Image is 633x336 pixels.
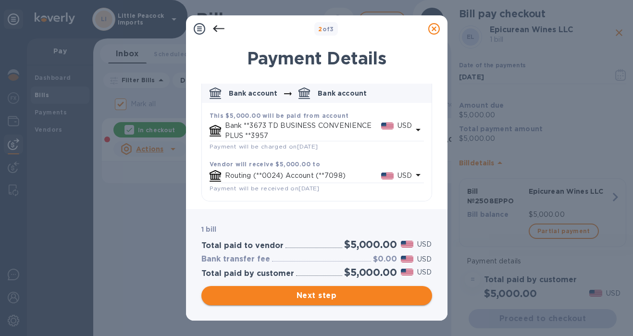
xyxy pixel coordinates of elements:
span: Payment will be received on [DATE] [210,185,320,192]
b: Vendor will receive $5,000.00 to [210,161,321,168]
img: USD [381,123,394,129]
p: USD [417,254,432,264]
img: USD [401,241,414,248]
img: USD [401,269,414,275]
h3: Total paid to vendor [201,241,284,250]
b: of 3 [318,25,334,33]
b: 1 bill [201,225,217,233]
img: USD [401,256,414,262]
button: Next step [201,286,432,305]
p: USD [417,239,432,249]
img: USD [381,173,394,179]
p: USD [397,171,412,181]
h1: Payment Details [201,48,432,68]
p: USD [417,267,432,277]
p: Bank account [229,88,278,98]
h2: $5,000.00 [344,266,397,278]
h3: $0.00 [373,255,397,264]
div: default-method [202,80,432,201]
p: USD [397,121,412,131]
span: Payment will be charged on [DATE] [210,143,318,150]
p: Bank account [318,88,367,98]
p: Routing (**0024) Account (**7098) [225,171,381,181]
b: This $5,000.00 will be paid from account [210,112,349,119]
h2: $5,000.00 [344,238,397,250]
h3: Total paid by customer [201,269,294,278]
p: Bank **3673 TD BUSINESS CONVENIENCE PLUS **3957 [225,121,381,141]
span: Next step [209,290,424,301]
h3: Bank transfer fee [201,255,270,264]
span: 2 [318,25,322,33]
